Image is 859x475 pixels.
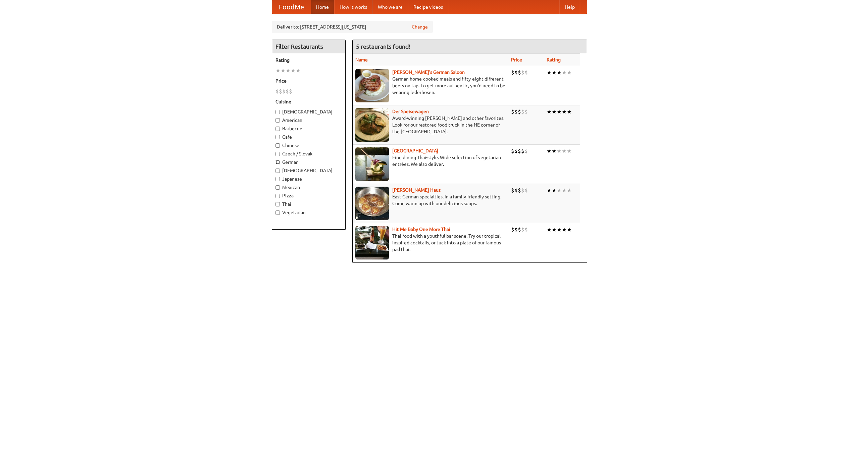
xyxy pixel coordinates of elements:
p: Award-winning [PERSON_NAME] and other favorites. Look for our restored food truck in the NE corne... [355,115,506,135]
li: $ [514,108,518,115]
a: How it works [334,0,372,14]
ng-pluralize: 5 restaurants found! [356,43,410,50]
a: Recipe videos [408,0,448,14]
li: $ [282,88,286,95]
label: Czech / Slovak [275,150,342,157]
h5: Rating [275,57,342,63]
li: ★ [552,69,557,76]
h4: Filter Restaurants [272,40,345,53]
label: Mexican [275,184,342,191]
li: ★ [567,69,572,76]
li: $ [279,88,282,95]
p: Thai food with a youthful bar scene. Try our tropical inspired cocktails, or tuck into a plate of... [355,233,506,253]
li: ★ [557,69,562,76]
b: [PERSON_NAME] Haus [392,187,441,193]
input: Czech / Slovak [275,152,280,156]
li: $ [514,147,518,155]
a: Hit Me Baby One More Thai [392,227,450,232]
input: American [275,118,280,123]
li: ★ [281,67,286,74]
input: [DEMOGRAPHIC_DATA] [275,169,280,173]
img: satay.jpg [355,147,389,181]
li: $ [524,226,528,233]
label: [DEMOGRAPHIC_DATA] [275,167,342,174]
div: Deliver to: [STREET_ADDRESS][US_STATE] [272,21,433,33]
input: [DEMOGRAPHIC_DATA] [275,110,280,114]
li: ★ [567,147,572,155]
input: Pizza [275,194,280,198]
li: ★ [562,226,567,233]
p: East German specialties, in a family-friendly setting. Come warm up with our delicious soups. [355,193,506,207]
input: Thai [275,202,280,206]
li: $ [514,69,518,76]
label: Cafe [275,134,342,140]
h5: Price [275,78,342,84]
li: $ [524,69,528,76]
label: Barbecue [275,125,342,132]
li: $ [511,187,514,194]
a: Change [412,23,428,30]
li: ★ [547,226,552,233]
li: $ [275,88,279,95]
a: [GEOGRAPHIC_DATA] [392,148,438,153]
li: $ [521,108,524,115]
a: Help [559,0,580,14]
input: Cafe [275,135,280,139]
li: ★ [557,147,562,155]
li: $ [518,147,521,155]
label: [DEMOGRAPHIC_DATA] [275,108,342,115]
li: ★ [547,147,552,155]
h5: Cuisine [275,98,342,105]
input: Chinese [275,143,280,148]
li: $ [518,187,521,194]
li: $ [514,226,518,233]
label: American [275,117,342,124]
img: babythai.jpg [355,226,389,259]
label: German [275,159,342,165]
li: ★ [562,108,567,115]
li: $ [511,147,514,155]
li: ★ [275,67,281,74]
li: ★ [291,67,296,74]
li: ★ [567,226,572,233]
li: $ [518,226,521,233]
li: ★ [567,187,572,194]
li: ★ [547,187,552,194]
label: Pizza [275,192,342,199]
li: ★ [557,108,562,115]
a: Home [311,0,334,14]
li: $ [286,88,289,95]
li: $ [514,187,518,194]
label: Japanese [275,176,342,182]
label: Thai [275,201,342,207]
input: Vegetarian [275,210,280,215]
li: ★ [552,108,557,115]
input: Barbecue [275,127,280,131]
li: $ [518,108,521,115]
label: Vegetarian [275,209,342,216]
li: ★ [547,108,552,115]
input: German [275,160,280,164]
li: $ [524,147,528,155]
label: Chinese [275,142,342,149]
li: $ [524,108,528,115]
input: Japanese [275,177,280,181]
a: [PERSON_NAME]'s German Saloon [392,69,465,75]
a: Der Speisewagen [392,109,429,114]
li: $ [521,226,524,233]
li: $ [511,69,514,76]
p: German home-cooked meals and fifty-eight different beers on tap. To get more authentic, you'd nee... [355,76,506,96]
li: $ [521,187,524,194]
li: ★ [552,187,557,194]
li: ★ [562,147,567,155]
li: ★ [547,69,552,76]
li: ★ [562,69,567,76]
li: ★ [557,187,562,194]
li: ★ [552,147,557,155]
li: $ [289,88,292,95]
li: ★ [286,67,291,74]
img: speisewagen.jpg [355,108,389,142]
